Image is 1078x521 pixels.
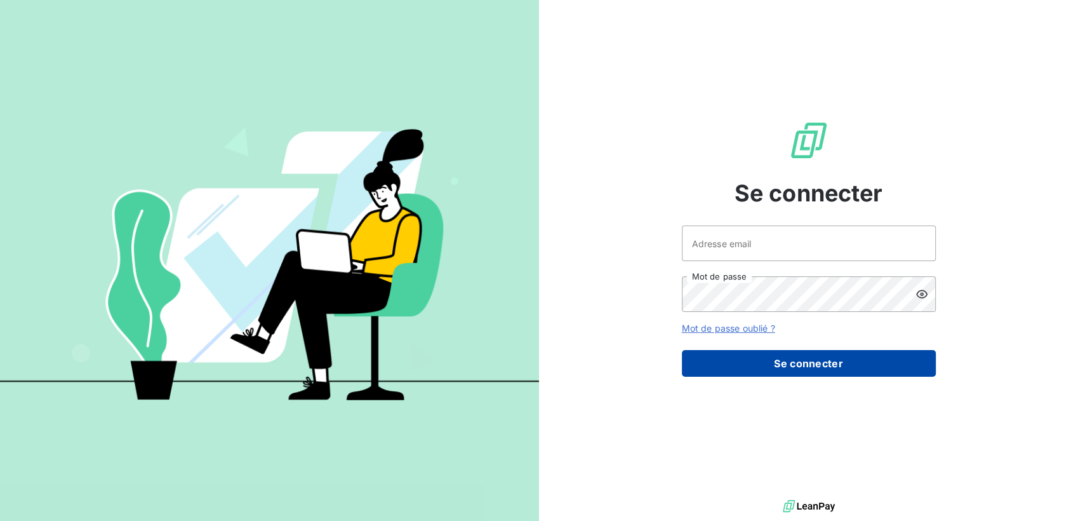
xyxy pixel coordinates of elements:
input: placeholder [682,226,936,261]
span: Se connecter [735,176,883,210]
img: Logo LeanPay [789,120,829,161]
button: Se connecter [682,350,936,377]
a: Mot de passe oublié ? [682,323,775,334]
img: logo [783,497,835,516]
